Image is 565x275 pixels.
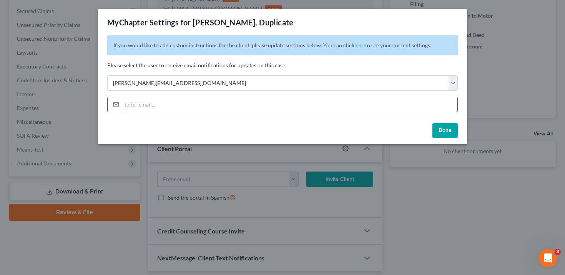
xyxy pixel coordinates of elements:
[122,97,457,112] input: Enter email...
[323,42,431,48] span: You can click to see your current settings.
[107,62,458,69] p: Please select the user to receive email notifications for updates on this case:
[539,249,557,267] iframe: Intercom live chat
[113,42,322,48] span: If you would like to add custom instructions for the client, please update sections below.
[107,17,294,28] div: MyChapter Settings for [PERSON_NAME], Duplicate
[555,249,561,255] span: 3
[432,123,458,138] button: Done
[354,42,365,48] a: here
